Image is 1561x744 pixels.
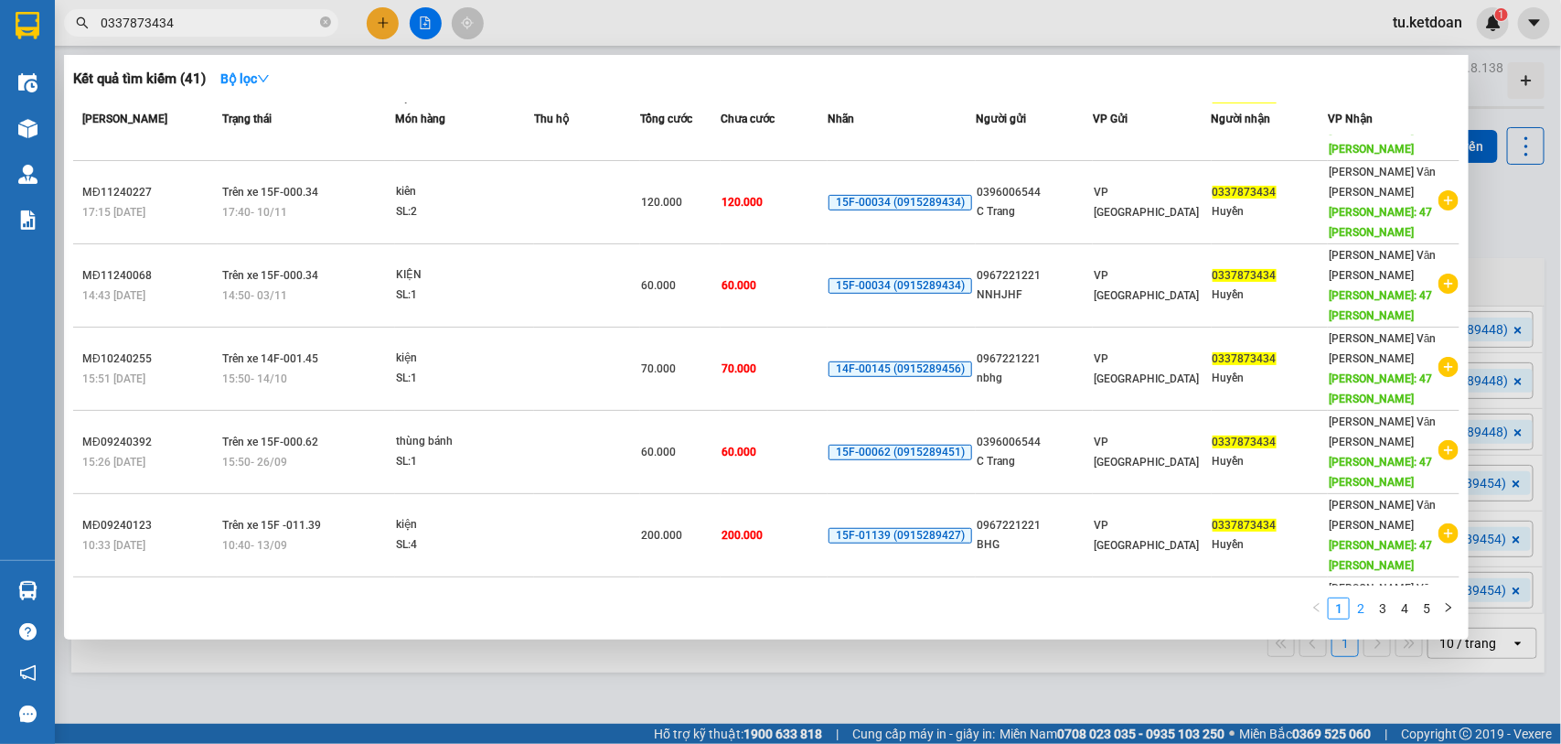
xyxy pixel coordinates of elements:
span: 60.000 [722,279,756,292]
button: Bộ lọcdown [206,64,284,93]
span: right [1443,602,1454,613]
span: 0337873434 [1213,352,1277,365]
span: plus-circle [1438,440,1459,460]
input: Tìm tên, số ĐT hoặc mã đơn [101,13,316,33]
span: Người gửi [976,113,1026,125]
img: solution-icon [18,210,37,230]
div: SL: 2 [396,202,533,222]
div: 0396006544 [977,183,1092,202]
img: warehouse-icon [18,581,37,600]
div: Huyền [1213,286,1328,305]
span: 14F-00145 (0915289456) [829,361,972,378]
span: [PERSON_NAME]: 47 [PERSON_NAME] [1329,456,1432,489]
span: Trạng thái [222,113,272,125]
span: plus-circle [1438,357,1459,377]
div: Huyền [1213,535,1328,555]
span: 15:26 [DATE] [82,456,145,469]
span: [PERSON_NAME] Văn [PERSON_NAME] [1329,499,1437,532]
span: Trên xe 15F-000.62 [222,436,318,448]
div: Huyền [1213,452,1328,471]
span: Trên xe 15F-000.34 [222,269,318,282]
span: 120.000 [641,196,682,209]
span: 60.000 [641,279,676,292]
span: 60.000 [722,446,756,458]
span: VP [GEOGRAPHIC_DATA] [1094,186,1199,219]
div: BHG [977,535,1092,555]
span: 0337873434 [1213,269,1277,282]
div: MĐ09240392 [82,433,217,452]
a: 3 [1373,598,1393,619]
div: kiện [396,515,533,535]
div: 0967221221 [977,516,1092,535]
span: 0337873434 [1213,186,1277,199]
span: [PERSON_NAME] Văn [PERSON_NAME] [1329,415,1437,448]
a: 1 [1329,598,1349,619]
h3: Kết quả tìm kiếm ( 41 ) [73,70,206,89]
span: Người nhận [1212,113,1271,125]
strong: PHIẾU GỬI HÀNG [65,134,157,173]
span: Nhãn [828,113,854,125]
span: close-circle [320,16,331,27]
div: Huyền [1213,202,1328,221]
strong: Bộ lọc [220,71,270,86]
span: 0337873434 [1213,436,1277,448]
span: Trên xe 15F-000.34 [222,186,318,199]
span: 14:43 [DATE] [82,289,145,302]
span: 15F-01139 (0915289427) [829,528,972,545]
div: SL: 4 [396,535,533,555]
span: VP Nhận [1328,113,1373,125]
span: 60.000 [641,446,676,458]
li: 2 [1350,598,1372,620]
a: 2 [1351,598,1371,619]
span: [PERSON_NAME]: 47 [PERSON_NAME] [1329,539,1432,572]
span: VP [GEOGRAPHIC_DATA] [1094,519,1199,552]
span: message [19,706,37,723]
div: MĐ11240068 [82,266,217,286]
span: 10:33 [DATE] [82,539,145,552]
li: 4 [1394,598,1416,620]
div: C Trang [977,202,1092,221]
span: 15:50 - 14/10 [222,372,287,385]
span: [PERSON_NAME] Văn [PERSON_NAME] [1329,582,1437,615]
span: Trên xe 15F -011.39 [222,519,321,532]
span: 200.000 [722,529,763,542]
div: 0967221221 [977,350,1092,369]
span: search [76,16,89,29]
button: left [1306,598,1328,620]
span: 70.000 [641,362,676,375]
span: Kết Đoàn [64,10,157,34]
span: [PERSON_NAME]: 47 [PERSON_NAME] [1329,206,1432,239]
span: 17:40 - 10/11 [222,206,287,219]
li: 5 [1416,598,1438,620]
span: plus-circle [1438,274,1459,294]
span: Số 939 Giải Phóng (Đối diện Ga Giáp Bát) [62,38,160,81]
div: kiên [396,182,533,202]
span: Tổng cước [640,113,692,125]
li: 3 [1372,598,1394,620]
button: right [1438,598,1459,620]
div: thùng bánh [396,432,533,452]
span: [PERSON_NAME]: 47 [PERSON_NAME] [1329,289,1432,322]
div: SL: 1 [396,286,533,306]
li: 1 [1328,598,1350,620]
span: Thu hộ [534,113,569,125]
span: 10:40 - 13/09 [222,539,287,552]
span: question-circle [19,623,37,641]
span: [PERSON_NAME] [82,113,167,125]
span: plus-circle [1438,523,1459,544]
span: 200.000 [641,529,682,542]
div: SL: 1 [396,369,533,389]
span: [PERSON_NAME]: 47 [PERSON_NAME] [1329,372,1432,405]
span: left [1311,602,1322,613]
span: [PERSON_NAME] Văn [PERSON_NAME] [1329,166,1437,199]
span: 14:50 - 03/11 [222,289,287,302]
img: logo [9,59,49,124]
li: Previous Page [1306,598,1328,620]
div: MĐ09240123 [82,516,217,535]
div: NNHJHF [977,286,1092,305]
div: C Trang [977,452,1092,471]
span: 19003239 [87,84,135,98]
span: 15F-00062 (0915289451) [829,445,972,461]
li: Next Page [1438,598,1459,620]
div: SL: 1 [396,452,533,472]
